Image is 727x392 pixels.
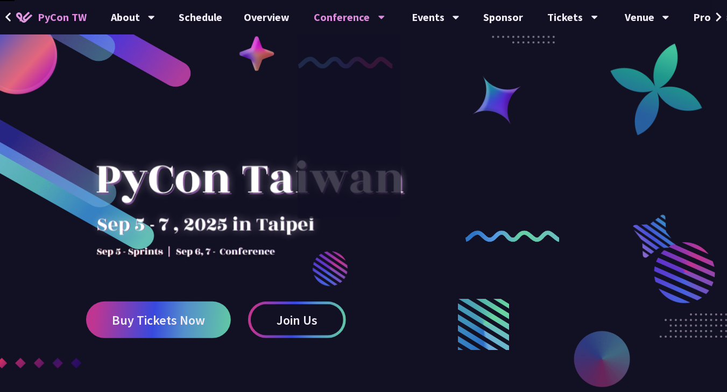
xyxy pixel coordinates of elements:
span: PyCon TW [38,9,87,25]
img: curly-2.e802c9f.png [465,230,560,242]
a: PyCon TW [5,4,97,31]
span: Join Us [277,313,317,327]
a: Buy Tickets Now [86,302,231,338]
img: Home icon of PyCon TW 2025 [16,12,32,23]
span: Buy Tickets Now [112,313,205,327]
a: Join Us [248,302,346,338]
